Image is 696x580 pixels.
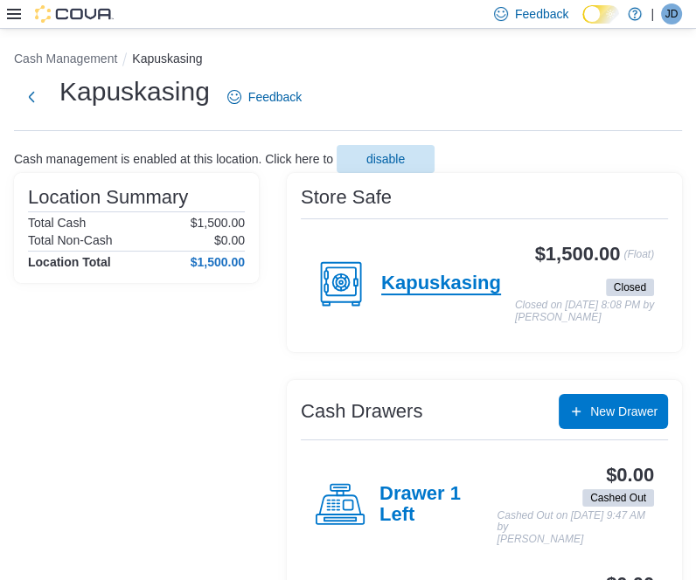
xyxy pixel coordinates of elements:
[665,3,679,24] span: JD
[590,403,658,420] span: New Drawer
[28,233,113,247] h6: Total Non-Cash
[651,3,654,24] p: |
[28,216,86,230] h6: Total Cash
[606,465,654,486] h3: $0.00
[191,255,245,269] h4: $1,500.00
[191,216,245,230] p: $1,500.00
[28,255,111,269] h4: Location Total
[582,5,619,24] input: Dark Mode
[559,394,668,429] button: New Drawer
[14,79,49,114] button: Next
[623,244,654,275] p: (Float)
[248,88,302,106] span: Feedback
[535,244,621,265] h3: $1,500.00
[614,280,646,295] span: Closed
[366,150,405,168] span: disable
[14,152,333,166] p: Cash management is enabled at this location. Click here to
[28,187,188,208] h3: Location Summary
[301,401,422,422] h3: Cash Drawers
[59,74,210,109] h1: Kapuskasing
[381,273,501,295] h4: Kapuskasing
[497,510,654,546] p: Cashed Out on [DATE] 9:47 AM by [PERSON_NAME]
[35,5,114,23] img: Cova
[515,5,568,23] span: Feedback
[590,490,646,506] span: Cashed Out
[214,233,245,247] p: $0.00
[132,52,202,66] button: Kapuskasing
[582,489,654,507] span: Cashed Out
[515,300,654,323] p: Closed on [DATE] 8:08 PM by [PERSON_NAME]
[661,3,682,24] div: Jessica Dow
[220,79,309,114] a: Feedback
[14,52,117,66] button: Cash Management
[337,145,435,173] button: disable
[301,187,392,208] h3: Store Safe
[606,279,654,296] span: Closed
[379,483,498,527] h4: Drawer 1 Left
[14,50,682,71] nav: An example of EuiBreadcrumbs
